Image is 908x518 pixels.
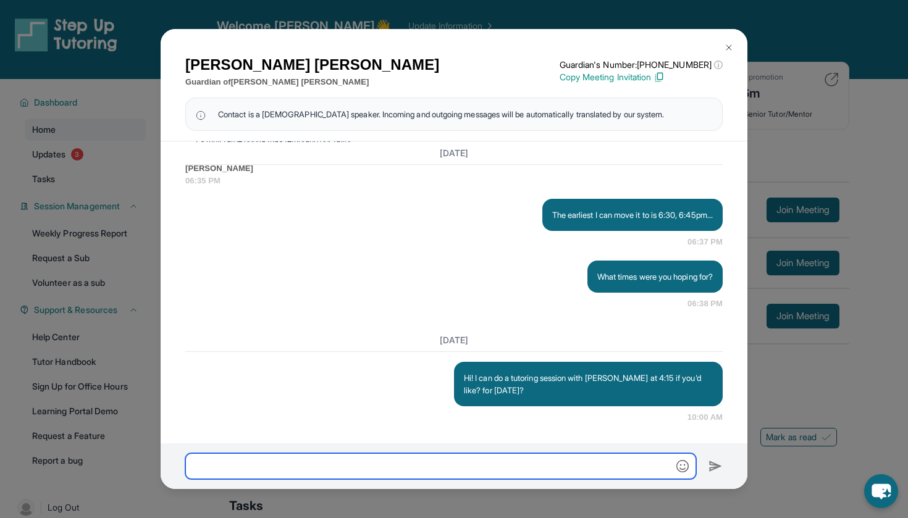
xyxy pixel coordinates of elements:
h3: [DATE] [185,334,723,346]
span: [PERSON_NAME] [185,162,723,175]
span: 06:37 PM [687,236,723,248]
p: Guardian of [PERSON_NAME] [PERSON_NAME] [185,76,439,88]
img: Send icon [708,459,723,474]
span: Contact is a [DEMOGRAPHIC_DATA] speaker. Incoming and outgoing messages will be automatically tra... [218,108,664,120]
p: What times were you hoping for? [597,270,713,283]
span: ⓘ [714,59,723,71]
p: The earliest I can move it to is 6:30, 6:45pm... [552,209,713,221]
p: Hi! I can do a tutoring session with [PERSON_NAME] at 4:15 if you'd like? for [DATE]? [464,372,713,396]
span: 06:38 PM [687,298,723,310]
p: Copy Meeting Invitation [560,71,723,83]
h1: [PERSON_NAME] [PERSON_NAME] [185,54,439,76]
span: 06:35 PM [185,175,723,187]
h3: [DATE] [185,146,723,159]
img: Copy Icon [654,72,665,83]
img: info Icon [196,108,206,120]
span: 10:00 AM [687,411,723,424]
button: chat-button [864,474,898,508]
img: Close Icon [724,43,734,52]
img: Emoji [676,460,689,472]
p: Guardian's Number: [PHONE_NUMBER] [560,59,723,71]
